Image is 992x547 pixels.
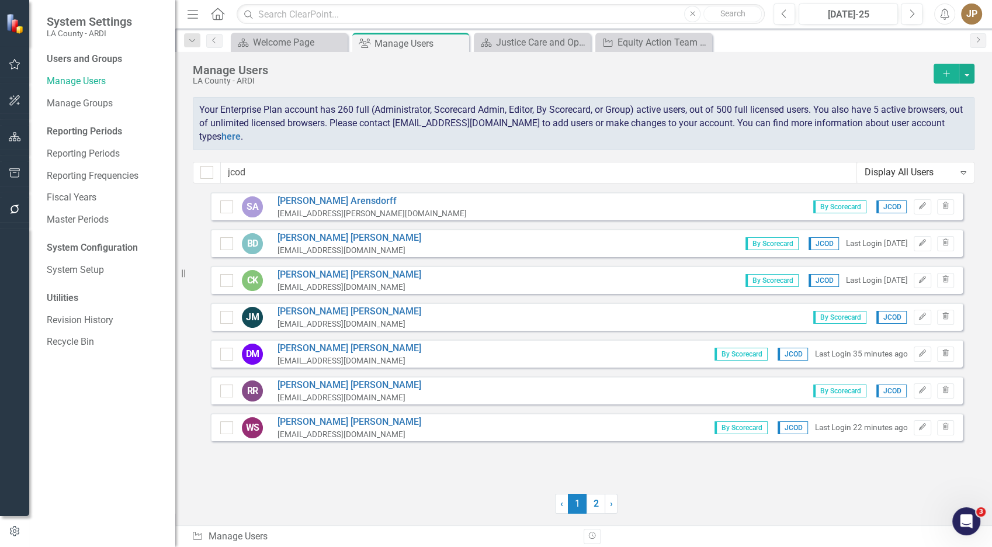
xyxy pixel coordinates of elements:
[253,35,345,50] div: Welcome Page
[703,6,762,22] button: Search
[242,307,263,328] div: JM
[865,166,954,179] div: Display All Users
[278,379,421,392] a: [PERSON_NAME] [PERSON_NAME]
[803,8,894,22] div: [DATE]-25
[242,270,263,291] div: CK
[278,195,467,208] a: [PERSON_NAME] Arensdorff
[220,162,857,184] input: Filter Users...
[47,335,164,349] a: Recycle Bin
[587,494,605,514] a: 2
[477,35,588,50] a: Justice Care and Opportunity Welcome Page
[6,13,26,33] img: ClearPoint Strategy
[813,200,866,213] span: By Scorecard
[278,305,421,318] a: [PERSON_NAME] [PERSON_NAME]
[47,53,164,66] div: Users and Groups
[47,29,132,38] small: LA County - ARDI
[47,213,164,227] a: Master Periods
[278,392,421,403] div: [EMAIL_ADDRESS][DOMAIN_NAME]
[876,311,907,324] span: JCOD
[47,15,132,29] span: System Settings
[242,417,263,438] div: WS
[278,282,421,293] div: [EMAIL_ADDRESS][DOMAIN_NAME]
[278,416,421,429] a: [PERSON_NAME] [PERSON_NAME]
[193,77,928,85] div: LA County - ARDI
[876,200,907,213] span: JCOD
[809,274,839,287] span: JCOD
[47,75,164,88] a: Manage Users
[568,494,587,514] span: 1
[47,147,164,161] a: Reporting Periods
[199,104,963,142] span: Your Enterprise Plan account has 260 full (Administrator, Scorecard Admin, Editor, By Scorecard, ...
[47,125,164,139] div: Reporting Periods
[809,237,839,250] span: JCOD
[374,36,466,51] div: Manage Users
[815,348,908,359] div: Last Login 35 minutes ago
[778,348,808,361] span: JCOD
[813,385,866,397] span: By Scorecard
[47,314,164,327] a: Revision History
[47,169,164,183] a: Reporting Frequencies
[496,35,588,50] div: Justice Care and Opportunity Welcome Page
[242,344,263,365] div: DM
[720,9,745,18] span: Search
[610,498,613,509] span: ›
[278,231,421,245] a: [PERSON_NAME] [PERSON_NAME]
[714,421,768,434] span: By Scorecard
[598,35,709,50] a: Equity Action Team Form
[876,385,907,397] span: JCOD
[961,4,982,25] button: JP
[278,355,421,366] div: [EMAIL_ADDRESS][DOMAIN_NAME]
[846,238,908,249] div: Last Login [DATE]
[242,233,263,254] div: BD
[846,275,908,286] div: Last Login [DATE]
[221,131,241,142] a: here
[278,268,421,282] a: [PERSON_NAME] [PERSON_NAME]
[278,429,421,440] div: [EMAIL_ADDRESS][DOMAIN_NAME]
[278,208,467,219] div: [EMAIL_ADDRESS][PERSON_NAME][DOMAIN_NAME]
[778,421,808,434] span: JCOD
[278,342,421,355] a: [PERSON_NAME] [PERSON_NAME]
[193,64,928,77] div: Manage Users
[242,196,263,217] div: SA
[242,380,263,401] div: RR
[47,292,164,305] div: Utilities
[799,4,898,25] button: [DATE]-25
[192,530,575,543] div: Manage Users
[47,191,164,205] a: Fiscal Years
[745,274,799,287] span: By Scorecard
[47,264,164,277] a: System Setup
[237,4,765,25] input: Search ClearPoint...
[234,35,345,50] a: Welcome Page
[976,507,986,517] span: 3
[47,241,164,255] div: System Configuration
[47,97,164,110] a: Manage Groups
[278,245,421,256] div: [EMAIL_ADDRESS][DOMAIN_NAME]
[745,237,799,250] span: By Scorecard
[278,318,421,330] div: [EMAIL_ADDRESS][DOMAIN_NAME]
[560,498,563,509] span: ‹
[815,422,908,433] div: Last Login 22 minutes ago
[952,507,980,535] iframe: Intercom live chat
[813,311,866,324] span: By Scorecard
[714,348,768,361] span: By Scorecard
[618,35,709,50] div: Equity Action Team Form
